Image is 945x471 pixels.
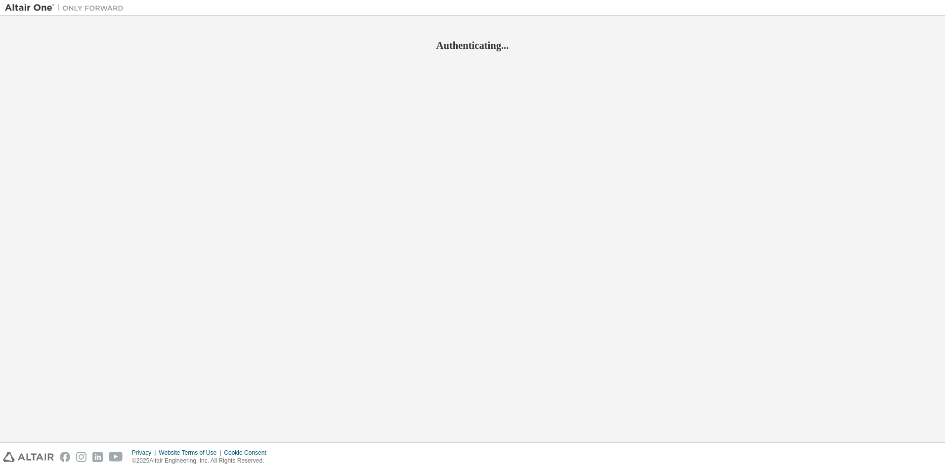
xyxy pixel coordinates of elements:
[132,457,272,465] p: © 2025 Altair Engineering, Inc. All Rights Reserved.
[224,449,272,457] div: Cookie Consent
[60,452,70,462] img: facebook.svg
[5,3,129,13] img: Altair One
[92,452,103,462] img: linkedin.svg
[5,39,940,52] h2: Authenticating...
[109,452,123,462] img: youtube.svg
[159,449,224,457] div: Website Terms of Use
[76,452,86,462] img: instagram.svg
[3,452,54,462] img: altair_logo.svg
[132,449,159,457] div: Privacy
